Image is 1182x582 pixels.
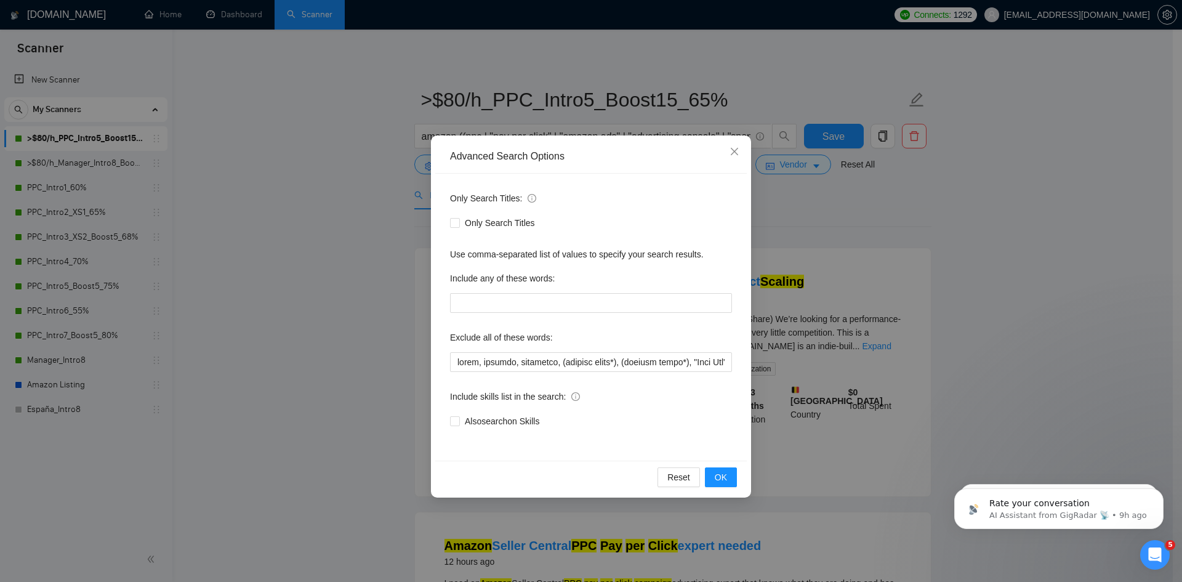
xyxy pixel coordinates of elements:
div: Use comma-separated list of values to specify your search results. [450,248,732,261]
div: Advanced Search Options [450,150,732,163]
span: Reset [667,471,690,484]
label: Exclude all of these words: [450,328,553,347]
button: Close [718,135,751,169]
span: Also search on Skills [460,414,544,428]
button: Reset [657,467,700,487]
span: close [730,147,739,156]
span: info-circle [571,392,580,401]
span: Only Search Titles: [450,192,536,205]
label: Include any of these words: [450,269,555,288]
iframe: Intercom live chat [1140,540,1170,570]
button: OK [705,467,737,487]
span: info-circle [528,194,536,203]
span: OK [715,471,727,484]
iframe: Intercom notifications message [936,463,1182,549]
span: Include skills list in the search: [450,390,580,403]
span: Only Search Titles [460,216,540,230]
span: 5 [1165,540,1175,550]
